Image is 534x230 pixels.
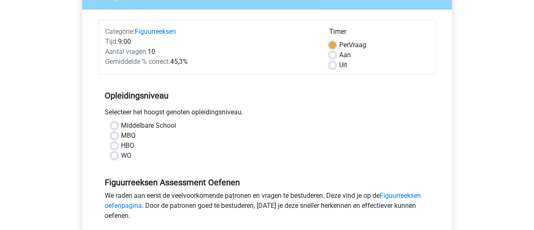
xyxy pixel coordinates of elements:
label: Aan [339,50,351,60]
label: HBO [121,141,134,151]
div: Timer [329,27,429,40]
a: Figuurreeksen [135,28,176,35]
div: 9:00 [99,37,323,47]
span: Categorie: [105,28,135,35]
div: 10 [99,47,323,57]
span: Per [339,41,349,49]
div: Selecteer het hoogst genoten opleidingsniveau. [98,107,436,121]
div: 45,3% [99,57,323,67]
h5: Opleidingsniveau [105,87,429,104]
label: Vraag [339,40,366,50]
span: Tijd: [105,38,118,45]
label: Middelbare School [121,121,176,131]
div: We raden aan eerst de veelvoorkomende patronen en vragen te bestuderen. Deze vind je op de . Door... [98,191,436,224]
span: Gemiddelde % correct: [105,58,170,66]
h5: Figuurreeksen Assessment Oefenen [105,177,429,187]
label: MBO [121,131,136,141]
label: WO [121,151,131,161]
label: Uit [339,60,347,70]
span: Aantal vragen: [105,48,148,56]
